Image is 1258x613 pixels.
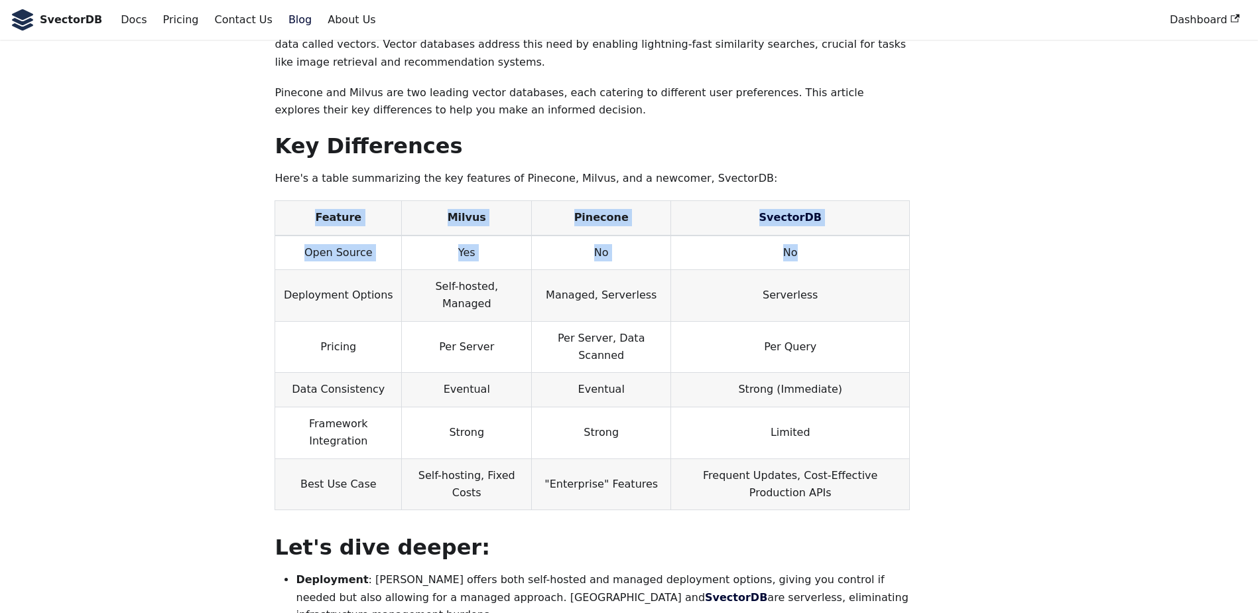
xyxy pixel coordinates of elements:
td: Strong (Immediate) [671,373,910,407]
a: SvectorDB [759,211,822,224]
th: Pinecone [532,201,671,236]
td: Limited [671,407,910,458]
a: SvectorDB [705,591,767,604]
td: No [532,236,671,270]
td: Pricing [275,321,402,373]
a: Docs [113,9,155,31]
h1: Let's dive deeper: [275,534,910,561]
td: Per Query [671,321,910,373]
td: No [671,236,910,270]
td: "Enterprise" Features [532,458,671,510]
a: About Us [320,9,383,31]
strong: Deployment [296,573,368,586]
p: Here's a table summarizing the key features of Pinecone, Milvus, and a newcomer, SvectorDB: [275,170,910,187]
td: Data Consistency [275,373,402,407]
p: The rise of machine learning applications has created a demand for efficient storage and retrieva... [275,19,910,71]
a: Contact Us [206,9,280,31]
td: Managed, Serverless [532,269,671,321]
th: Milvus [402,201,532,236]
td: Strong [402,407,532,458]
a: Dashboard [1162,9,1247,31]
td: Frequent Updates, Cost-Effective Production APIs [671,458,910,510]
td: Serverless [671,269,910,321]
td: Best Use Case [275,458,402,510]
td: Self-hosted, Managed [402,269,532,321]
img: SvectorDB Logo [11,9,34,31]
p: Pinecone and Milvus are two leading vector databases, each catering to different user preferences... [275,84,910,119]
td: Eventual [402,373,532,407]
td: Open Source [275,236,402,270]
td: Self-hosting, Fixed Costs [402,458,532,510]
a: Pricing [155,9,207,31]
th: Feature [275,201,402,236]
a: Blog [281,9,320,31]
b: SvectorDB [40,11,102,29]
td: Per Server, Data Scanned [532,321,671,373]
td: Per Server [402,321,532,373]
h1: Key Differences [275,133,910,159]
td: Yes [402,236,532,270]
td: Strong [532,407,671,458]
td: Deployment Options [275,269,402,321]
a: SvectorDB LogoSvectorDB [11,9,102,31]
td: Framework Integration [275,407,402,458]
td: Eventual [532,373,671,407]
